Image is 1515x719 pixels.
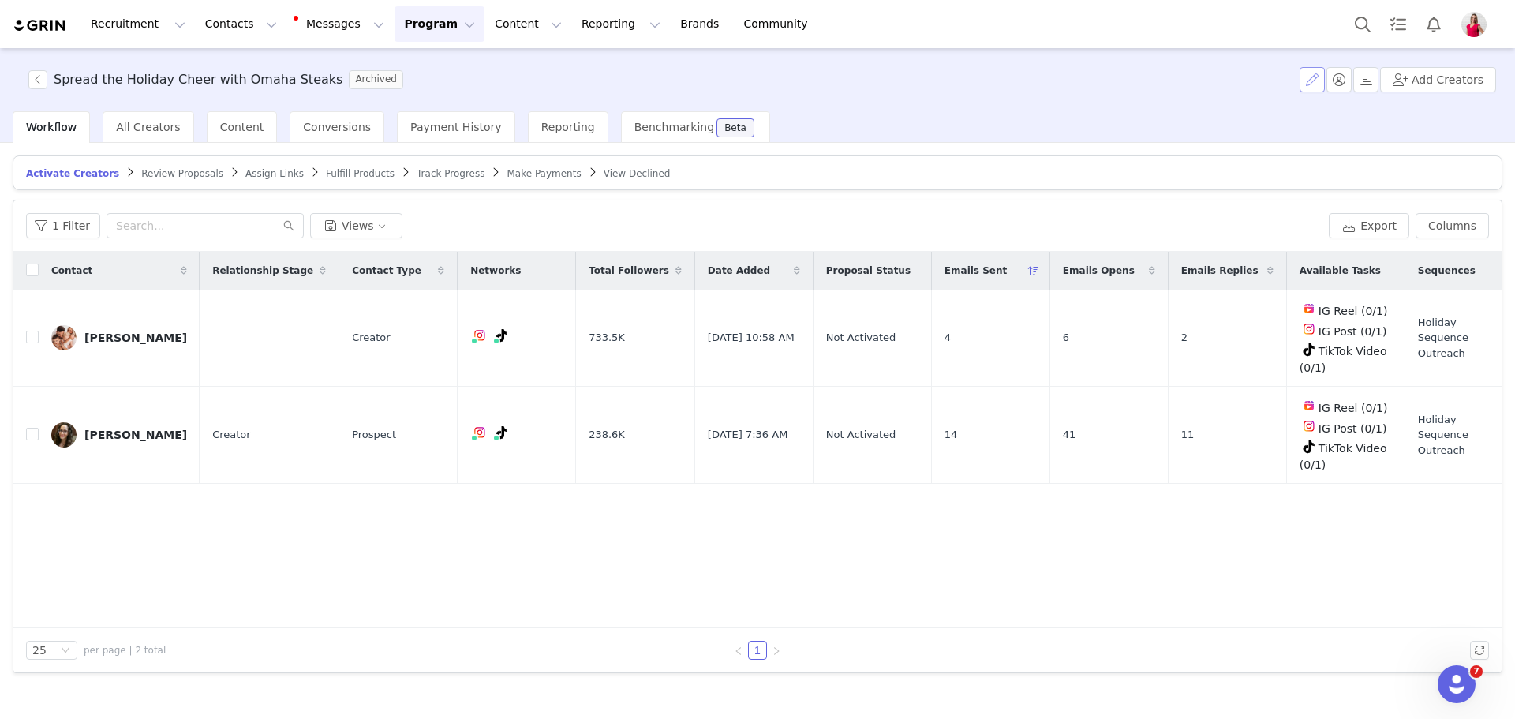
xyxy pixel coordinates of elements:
[1063,264,1135,278] span: Emails Opens
[51,325,187,350] a: [PERSON_NAME]
[541,121,595,133] span: Reporting
[28,70,410,89] span: [object Object]
[1418,412,1505,459] span: Holiday Sequence Outreach
[84,331,187,344] div: [PERSON_NAME]
[1303,323,1315,335] img: instagram.svg
[1181,330,1188,346] span: 2
[1418,264,1476,278] span: Sequences
[724,123,746,133] div: Beta
[51,422,77,448] img: c92253f0-390a-43b7-86a5-eeb38ff87ec3.jpg
[287,6,394,42] button: Messages
[84,429,187,441] div: [PERSON_NAME]
[734,646,743,656] i: icon: left
[1181,427,1195,443] span: 11
[735,6,825,42] a: Community
[1300,345,1387,374] span: TikTok Video (0/1)
[589,330,625,346] span: 733.5K
[1319,422,1387,435] span: IG Post (0/1)
[26,213,100,238] button: 1 Filter
[283,220,294,231] i: icon: search
[1181,264,1259,278] span: Emails Replies
[326,168,395,179] span: Fulfill Products
[604,168,671,179] span: View Declined
[473,426,486,439] img: instagram.svg
[708,427,788,443] span: [DATE] 7:36 AM
[945,264,1007,278] span: Emails Sent
[352,330,391,346] span: Creator
[671,6,733,42] a: Brands
[826,264,911,278] span: Proposal Status
[708,330,795,346] span: [DATE] 10:58 AM
[1329,213,1409,238] button: Export
[708,264,770,278] span: Date Added
[51,422,187,448] a: [PERSON_NAME]
[1319,325,1387,338] span: IG Post (0/1)
[1381,6,1416,42] a: Tasks
[729,641,748,660] li: Previous Page
[1461,12,1487,37] img: f49e87ef-4b3d-40eb-96e1-32f6ee8730e6.jfif
[212,427,251,443] span: Creator
[1300,442,1387,471] span: TikTok Video (0/1)
[748,641,767,660] li: 1
[772,646,781,656] i: icon: right
[1380,67,1496,92] button: Add Creators
[349,70,403,89] span: Archived
[352,264,421,278] span: Contact Type
[589,427,625,443] span: 238.6K
[417,168,484,179] span: Track Progress
[26,121,77,133] span: Workflow
[395,6,484,42] button: Program
[1300,264,1381,278] span: Available Tasks
[352,427,396,443] span: Prospect
[1303,420,1315,433] img: instagram.svg
[826,427,896,443] span: Not Activated
[945,427,958,443] span: 14
[410,121,502,133] span: Payment History
[945,330,951,346] span: 4
[141,168,223,179] span: Review Proposals
[1063,427,1076,443] span: 41
[1303,302,1315,315] img: instagram-reels.svg
[473,329,486,342] img: instagram.svg
[1452,12,1502,37] button: Profile
[81,6,195,42] button: Recruitment
[1438,665,1476,703] iframe: Intercom live chat
[196,6,286,42] button: Contacts
[1345,6,1380,42] button: Search
[634,121,714,133] span: Benchmarking
[13,18,68,33] img: grin logo
[589,264,669,278] span: Total Followers
[1416,6,1451,42] button: Notifications
[84,643,166,657] span: per page | 2 total
[26,168,119,179] span: Activate Creators
[1418,315,1505,361] span: Holiday Sequence Outreach
[116,121,180,133] span: All Creators
[749,642,766,659] a: 1
[54,70,342,89] h3: Spread the Holiday Cheer with Omaha Steaks
[51,325,77,350] img: f1865b3f-fe5a-4d5a-a1a1-f5e08f56be43.jpg
[1063,330,1069,346] span: 6
[507,168,581,179] span: Make Payments
[572,6,670,42] button: Reporting
[470,264,521,278] span: Networks
[1319,402,1388,414] span: IG Reel (0/1)
[1319,305,1388,317] span: IG Reel (0/1)
[220,121,264,133] span: Content
[310,213,402,238] button: Views
[107,213,304,238] input: Search...
[826,330,896,346] span: Not Activated
[212,264,313,278] span: Relationship Stage
[61,646,70,657] i: icon: down
[767,641,786,660] li: Next Page
[51,264,92,278] span: Contact
[303,121,371,133] span: Conversions
[1416,213,1489,238] button: Columns
[1470,665,1483,678] span: 7
[1303,399,1315,412] img: instagram-reels.svg
[245,168,304,179] span: Assign Links
[485,6,571,42] button: Content
[32,642,47,659] div: 25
